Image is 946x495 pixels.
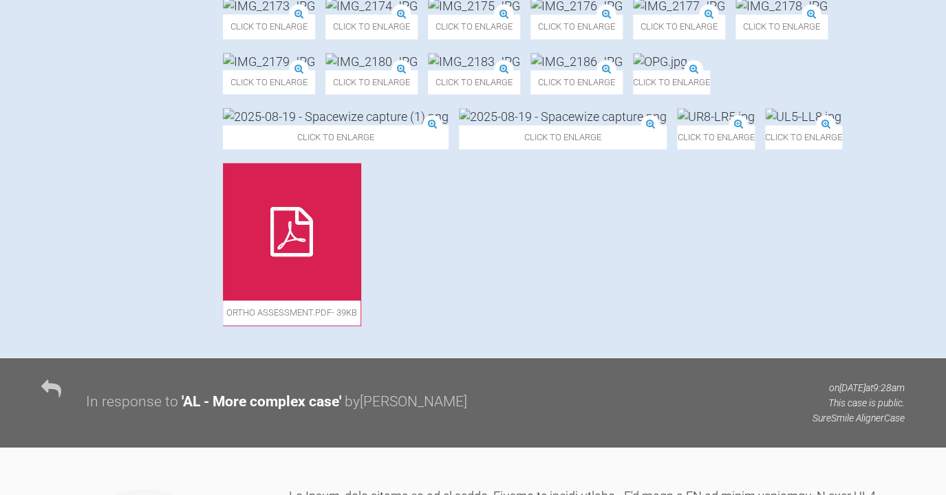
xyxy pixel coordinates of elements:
span: Click to enlarge [633,70,710,94]
p: on [DATE] at 9:28am [813,379,905,395]
img: 2025-08-19 - Spacewize capture (1).png [223,108,449,125]
img: IMG_2180.JPG [325,53,418,70]
span: Click to enlarge [325,14,418,38]
div: by [PERSON_NAME] [345,390,467,413]
img: 2025-08-19 - Spacewize capture.png [459,108,667,125]
span: Click to enlarge [223,125,449,149]
span: Click to enlarge [735,14,828,38]
img: IMG_2186.JPG [530,53,623,70]
span: ortho assessment.pdf - 39KB [223,300,361,324]
div: ' AL - More complex case ' [182,390,341,413]
span: Click to enlarge [677,125,755,149]
span: Click to enlarge [428,70,520,94]
span: Click to enlarge [633,14,725,38]
span: Click to enlarge [530,70,623,94]
span: Click to enlarge [428,14,520,38]
span: Click to enlarge [765,125,842,149]
img: OPG.jpg [633,53,687,70]
img: IMG_2183.JPG [428,53,520,70]
img: IMG_2179.JPG [223,53,315,70]
img: UL5-LL8.jpg [765,108,841,125]
span: Click to enlarge [223,14,315,38]
span: Click to enlarge [223,70,315,94]
img: UR8-LR5.jpg [677,108,755,125]
span: Click to enlarge [530,14,623,38]
span: Click to enlarge [325,70,418,94]
span: Click to enlarge [459,125,667,149]
div: In response to [86,390,178,413]
p: This case is public. [813,395,905,410]
p: SureSmile Aligner Case [813,410,905,425]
